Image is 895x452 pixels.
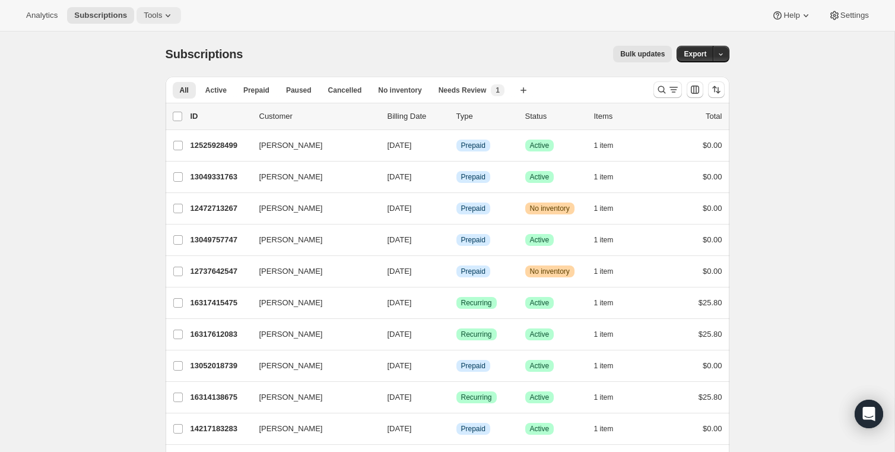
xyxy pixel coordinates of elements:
button: [PERSON_NAME] [252,419,371,438]
span: Analytics [26,11,58,20]
span: $0.00 [703,172,722,181]
span: 1 item [594,267,614,276]
div: 12737642547[PERSON_NAME][DATE]InfoPrepaidWarningNo inventory1 item$0.00 [191,263,722,280]
span: [PERSON_NAME] [259,328,323,340]
p: Total [706,110,722,122]
span: Prepaid [461,141,485,150]
button: 1 item [594,358,627,374]
span: [PERSON_NAME] [259,234,323,246]
span: $0.00 [703,267,722,276]
span: Prepaid [461,172,485,182]
button: Sort the results [708,81,725,98]
button: Create new view [514,82,533,99]
span: Recurring [461,298,492,308]
span: $25.80 [699,298,722,307]
span: Active [530,393,550,402]
p: 16314138675 [191,391,250,403]
p: 12472713267 [191,203,250,214]
div: 13049757747[PERSON_NAME][DATE]InfoPrepaidSuccessActive1 item$0.00 [191,232,722,248]
div: Open Intercom Messenger [855,400,883,428]
span: Active [530,141,550,150]
span: Bulk updates [620,49,665,59]
button: [PERSON_NAME] [252,199,371,218]
div: 12525928499[PERSON_NAME][DATE]InfoPrepaidSuccessActive1 item$0.00 [191,137,722,154]
span: Active [205,86,227,95]
span: Active [530,424,550,434]
span: [PERSON_NAME] [259,140,323,151]
span: Active [530,172,550,182]
div: Items [594,110,653,122]
button: Help [764,7,818,24]
span: No inventory [530,204,570,213]
span: [PERSON_NAME] [259,360,323,372]
span: [PERSON_NAME] [259,391,323,403]
span: $0.00 [703,235,722,244]
span: 1 [496,86,500,95]
span: $0.00 [703,361,722,370]
span: [DATE] [388,141,412,150]
span: Needs Review [439,86,487,95]
button: 1 item [594,169,627,185]
button: 1 item [594,137,627,154]
div: 16317612083[PERSON_NAME][DATE]SuccessRecurringSuccessActive1 item$25.80 [191,326,722,343]
span: 1 item [594,393,614,402]
span: [DATE] [388,235,412,244]
span: Cancelled [328,86,362,95]
span: [PERSON_NAME] [259,423,323,435]
p: 16317415475 [191,297,250,309]
span: [PERSON_NAME] [259,297,323,309]
span: 1 item [594,330,614,339]
p: 16317612083 [191,328,250,340]
span: Prepaid [461,424,485,434]
p: ID [191,110,250,122]
span: Prepaid [461,267,485,276]
span: Settings [840,11,869,20]
p: 13052018739 [191,360,250,372]
p: 13049331763 [191,171,250,183]
span: Help [783,11,799,20]
span: 1 item [594,361,614,371]
div: 14217183283[PERSON_NAME][DATE]InfoPrepaidSuccessActive1 item$0.00 [191,421,722,437]
span: Recurring [461,393,492,402]
span: [DATE] [388,204,412,213]
button: 1 item [594,326,627,343]
span: 1 item [594,172,614,182]
span: Active [530,235,550,245]
span: [PERSON_NAME] [259,203,323,214]
span: All [180,86,189,95]
button: Tools [137,7,181,24]
button: 1 item [594,200,627,217]
span: [DATE] [388,267,412,276]
button: [PERSON_NAME] [252,167,371,187]
span: No inventory [530,267,570,276]
span: Subscriptions [166,48,243,61]
span: Active [530,361,550,371]
span: [DATE] [388,361,412,370]
div: Type [456,110,516,122]
p: 13049757747 [191,234,250,246]
button: Customize table column order and visibility [687,81,703,98]
div: 16317415475[PERSON_NAME][DATE]SuccessRecurringSuccessActive1 item$25.80 [191,295,722,311]
p: Customer [259,110,378,122]
span: [DATE] [388,330,412,339]
span: 1 item [594,424,614,434]
span: [DATE] [388,298,412,307]
span: $0.00 [703,204,722,213]
span: Subscriptions [74,11,127,20]
span: [DATE] [388,172,412,181]
span: Prepaid [461,235,485,245]
span: Prepaid [461,361,485,371]
p: Billing Date [388,110,447,122]
span: Tools [144,11,162,20]
button: Export [677,46,713,62]
div: IDCustomerBilling DateTypeStatusItemsTotal [191,110,722,122]
button: Settings [821,7,876,24]
span: Active [530,330,550,339]
button: [PERSON_NAME] [252,262,371,281]
button: [PERSON_NAME] [252,388,371,407]
span: Recurring [461,330,492,339]
button: [PERSON_NAME] [252,293,371,312]
p: 12525928499 [191,140,250,151]
button: [PERSON_NAME] [252,325,371,344]
button: 1 item [594,295,627,311]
